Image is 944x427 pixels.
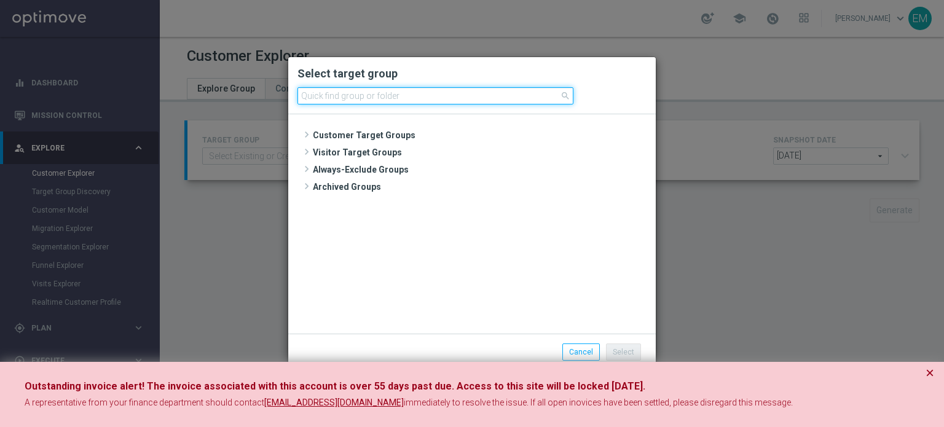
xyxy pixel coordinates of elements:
span: Archived Groups [313,178,656,195]
span: Visitor Target Groups [313,144,656,161]
input: Quick find group or folder [297,87,573,104]
strong: Outstanding invoice alert! The invoice associated with this account is over 55 days past due. Acc... [25,380,645,392]
button: Close [926,366,934,380]
span: A representative from your finance department should contact [25,398,264,407]
h2: Select target group [297,66,647,81]
span: Always-Exclude Groups [313,161,656,178]
span: Customer Target Groups [313,127,656,144]
span: search [560,91,570,101]
button: Select [606,343,641,361]
button: Cancel [562,343,600,361]
a: [EMAIL_ADDRESS][DOMAIN_NAME] [264,397,404,409]
span: immediately to resolve the issue. If all open inovices have been settled, please disregard this m... [404,398,793,407]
